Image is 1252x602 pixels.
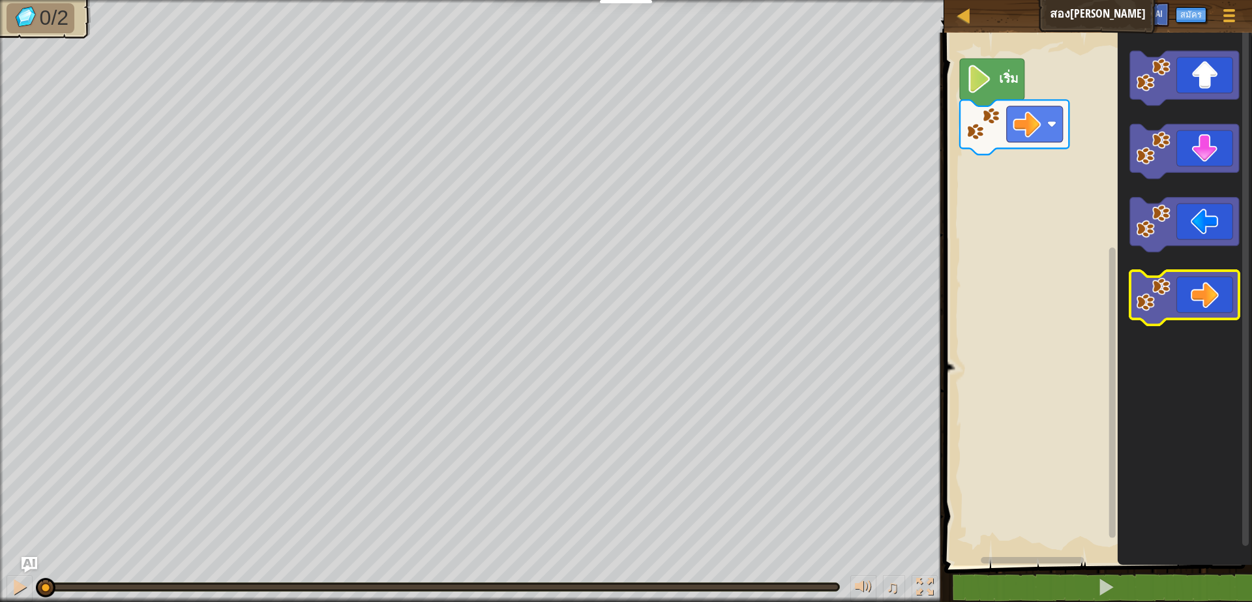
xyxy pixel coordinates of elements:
[886,577,899,597] span: ♫
[1176,7,1206,23] button: สมัคร
[999,69,1019,87] text: เริ่ม
[912,575,938,602] button: สลับเป็นเต็มจอ
[883,575,905,602] button: ♫
[40,6,68,29] span: 0/2
[22,557,37,573] button: Ask AI
[1140,7,1163,20] span: Ask AI
[850,575,876,602] button: ปรับระดับเสียง
[1134,3,1169,27] button: Ask AI
[7,3,74,33] li: เก็บอัญมณี
[7,575,33,602] button: Ctrl + P: Pause
[1213,3,1245,33] button: แสดงเมนูเกมส์
[940,26,1252,565] div: พื้นที่ทำงาน Blockly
